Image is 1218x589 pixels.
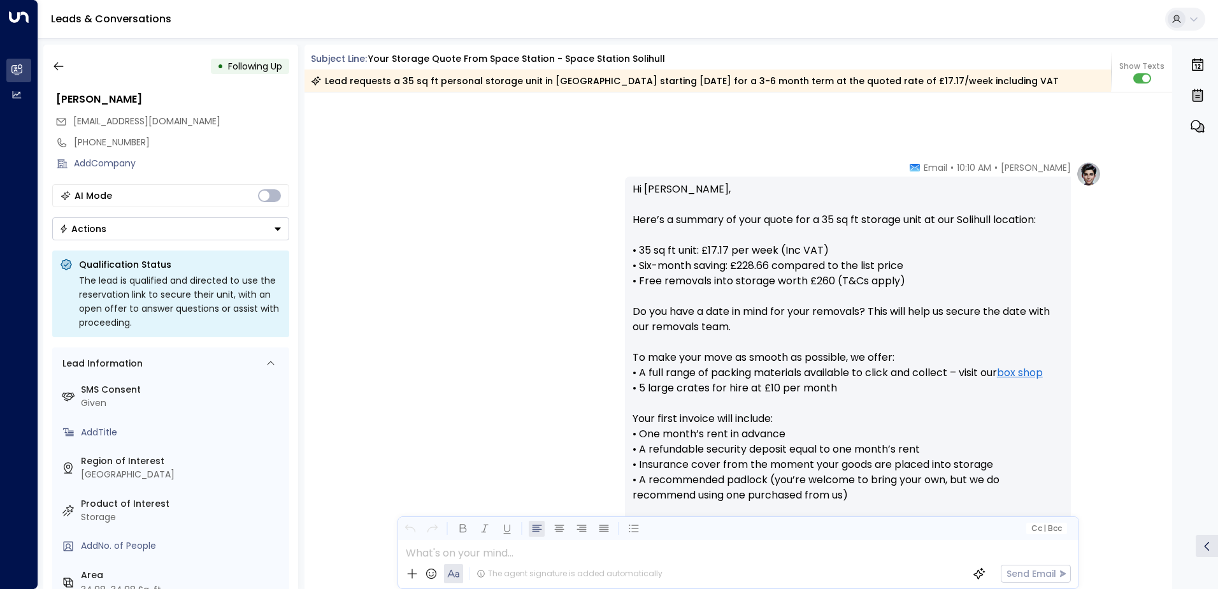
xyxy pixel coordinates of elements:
p: Qualification Status [79,258,282,271]
label: Region of Interest [81,454,284,468]
div: Given [81,396,284,410]
div: [GEOGRAPHIC_DATA] [81,468,284,481]
span: Cc Bcc [1031,524,1061,533]
label: SMS Consent [81,383,284,396]
span: [EMAIL_ADDRESS][DOMAIN_NAME] [73,115,220,127]
div: AI Mode [75,189,112,202]
a: Leads & Conversations [51,11,171,26]
span: Show Texts [1119,61,1164,72]
div: AddNo. of People [81,539,284,553]
div: The lead is qualified and directed to use the reservation link to secure their unit, with an open... [79,273,282,330]
button: Redo [424,521,440,537]
div: Storage [81,511,284,524]
div: Lead Information [58,357,143,370]
span: tnbg0151@gmail.com [73,115,220,128]
div: AddTitle [81,426,284,439]
div: Your storage quote from Space Station - Space Station Solihull [368,52,665,66]
span: [PERSON_NAME] [1001,161,1071,174]
a: box shop [997,365,1043,381]
span: • [994,161,998,174]
span: Email [924,161,947,174]
span: | [1043,524,1046,533]
label: Area [81,569,284,582]
span: • [950,161,954,174]
div: [PERSON_NAME] [56,92,289,107]
button: Undo [402,521,418,537]
button: Actions [52,217,289,240]
div: Lead requests a 35 sq ft personal storage unit in [GEOGRAPHIC_DATA] starting [DATE] for a 3-6 mon... [311,75,1059,87]
label: Product of Interest [81,497,284,511]
div: [PHONE_NUMBER] [74,136,289,149]
span: 10:10 AM [957,161,991,174]
div: Actions [59,223,106,235]
div: • [217,55,224,78]
img: profile-logo.png [1076,161,1101,187]
button: Cc|Bcc [1026,523,1066,535]
div: The agent signature is added automatically [476,568,663,579]
div: Button group with a nested menu [52,217,289,240]
span: Following Up [228,60,282,73]
span: Subject Line: [311,52,367,65]
div: AddCompany [74,157,289,170]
